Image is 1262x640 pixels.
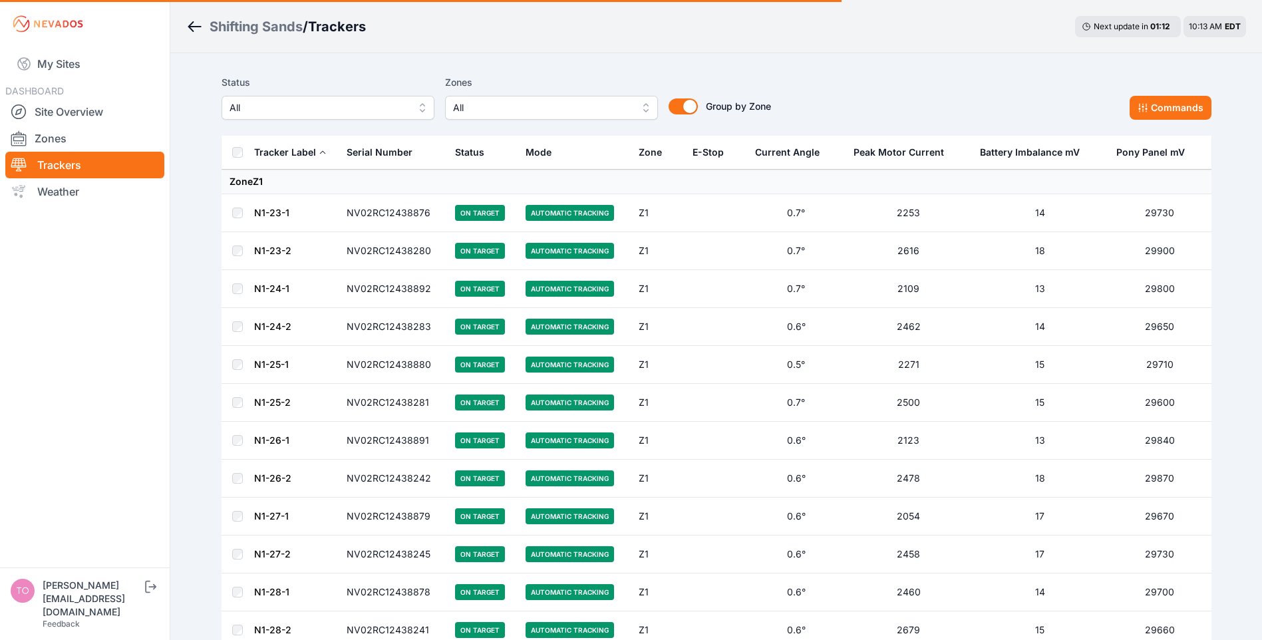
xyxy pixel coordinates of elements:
a: N1-23-2 [254,245,291,256]
td: 29600 [1108,384,1211,422]
span: / [303,17,308,36]
td: 2253 [846,194,972,232]
td: 29840 [1108,422,1211,460]
td: Z1 [631,270,685,308]
td: 29650 [1108,308,1211,346]
span: All [453,100,631,116]
td: NV02RC12438876 [339,194,447,232]
td: Z1 [631,536,685,573]
a: Weather [5,178,164,205]
td: NV02RC12438880 [339,346,447,384]
td: 18 [972,232,1108,270]
td: 0.6° [747,460,846,498]
a: N1-25-2 [254,397,291,408]
td: 13 [972,422,1108,460]
div: Serial Number [347,146,412,159]
a: Shifting Sands [210,17,303,36]
button: E-Stop [693,136,734,168]
td: 29670 [1108,498,1211,536]
button: Current Angle [755,136,830,168]
img: tom.root@energixrenewables.com [11,579,35,603]
span: On Target [455,546,505,562]
td: NV02RC12438892 [339,270,447,308]
td: 29800 [1108,270,1211,308]
td: 17 [972,536,1108,573]
button: Serial Number [347,136,423,168]
label: Status [222,75,434,90]
span: Automatic Tracking [526,243,614,259]
a: Zones [5,125,164,152]
span: Automatic Tracking [526,319,614,335]
td: 0.6° [747,573,846,611]
td: NV02RC12438891 [339,422,447,460]
td: 29870 [1108,460,1211,498]
button: All [445,96,658,120]
td: Z1 [631,194,685,232]
a: Feedback [43,619,80,629]
span: Automatic Tracking [526,508,614,524]
div: Zone [639,146,662,159]
span: On Target [455,470,505,486]
td: NV02RC12438280 [339,232,447,270]
span: Automatic Tracking [526,432,614,448]
span: Next update in [1094,21,1148,31]
a: N1-27-1 [254,510,289,522]
td: 29710 [1108,346,1211,384]
td: Z1 [631,384,685,422]
td: Z1 [631,346,685,384]
td: Z1 [631,498,685,536]
td: Z1 [631,460,685,498]
span: On Target [455,243,505,259]
td: Zone Z1 [222,170,1211,194]
td: 14 [972,194,1108,232]
span: Automatic Tracking [526,281,614,297]
a: N1-28-1 [254,586,289,597]
td: Z1 [631,573,685,611]
div: Tracker Label [254,146,316,159]
nav: Breadcrumb [186,9,366,44]
td: 0.5° [747,346,846,384]
td: 29730 [1108,536,1211,573]
td: 2054 [846,498,972,536]
span: Automatic Tracking [526,584,614,600]
div: Status [455,146,484,159]
span: DASHBOARD [5,85,64,96]
td: NV02RC12438879 [339,498,447,536]
td: NV02RC12438245 [339,536,447,573]
a: Site Overview [5,98,164,125]
td: 2271 [846,346,972,384]
button: Peak Motor Current [854,136,955,168]
div: [PERSON_NAME][EMAIL_ADDRESS][DOMAIN_NAME] [43,579,142,619]
td: NV02RC12438242 [339,460,447,498]
td: 29700 [1108,573,1211,611]
a: N1-23-1 [254,207,289,218]
td: 17 [972,498,1108,536]
td: NV02RC12438283 [339,308,447,346]
td: 0.6° [747,498,846,536]
button: Battery Imbalance mV [980,136,1090,168]
td: 18 [972,460,1108,498]
td: 2478 [846,460,972,498]
span: Automatic Tracking [526,546,614,562]
td: 15 [972,346,1108,384]
td: 0.6° [747,308,846,346]
span: Automatic Tracking [526,622,614,638]
span: On Target [455,357,505,373]
td: 2458 [846,536,972,573]
span: Group by Zone [706,100,771,112]
a: N1-26-1 [254,434,289,446]
td: NV02RC12438281 [339,384,447,422]
div: E-Stop [693,146,724,159]
td: 2616 [846,232,972,270]
button: Status [455,136,495,168]
span: On Target [455,508,505,524]
a: N1-24-2 [254,321,291,332]
button: Zone [639,136,673,168]
a: N1-28-2 [254,624,291,635]
td: 2460 [846,573,972,611]
td: 15 [972,384,1108,422]
span: Automatic Tracking [526,395,614,410]
a: N1-27-2 [254,548,291,560]
td: Z1 [631,232,685,270]
span: On Target [455,395,505,410]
